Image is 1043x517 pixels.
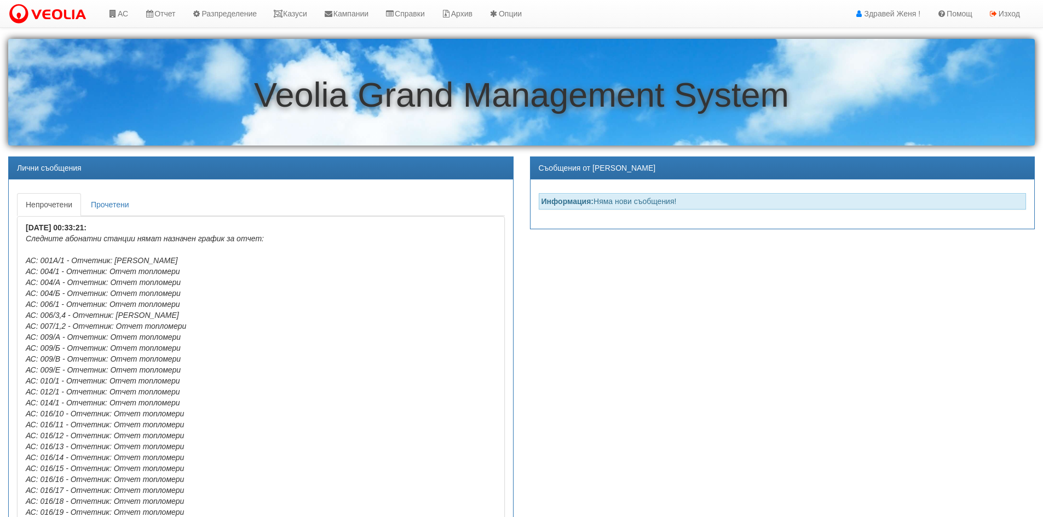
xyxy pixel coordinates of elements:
img: VeoliaLogo.png [8,3,91,26]
div: Съобщения от [PERSON_NAME] [531,157,1035,179]
a: Непрочетени [17,193,81,216]
a: Прочетени [82,193,138,216]
div: Няма нови съобщения! [539,193,1027,210]
strong: Информация: [541,197,594,206]
h1: Veolia Grand Management System [8,76,1035,114]
div: Лични съобщения [9,157,513,179]
b: [DATE] 00:33:21: [26,223,87,232]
